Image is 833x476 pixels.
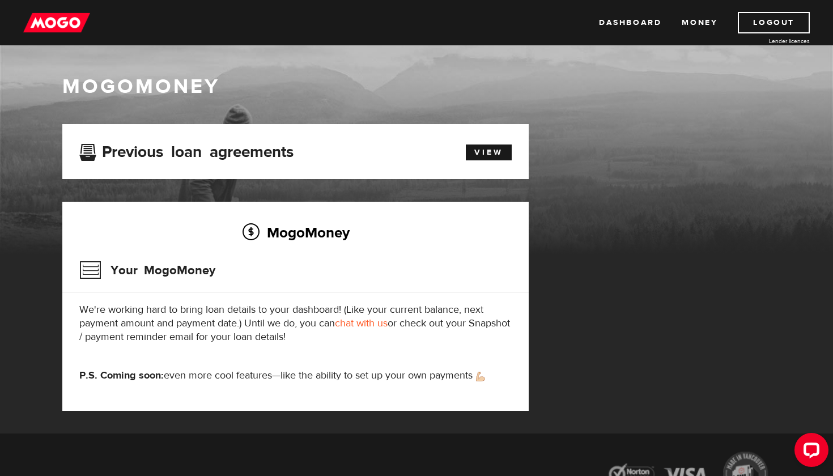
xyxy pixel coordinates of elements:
h3: Previous loan agreements [79,143,294,158]
a: Money [682,12,717,33]
img: strong arm emoji [476,372,485,381]
p: even more cool features—like the ability to set up your own payments [79,369,512,382]
a: Lender licences [725,37,810,45]
h2: MogoMoney [79,220,512,244]
a: Dashboard [599,12,661,33]
a: chat with us [335,317,388,330]
a: Logout [738,12,810,33]
h3: Your MogoMoney [79,256,215,285]
strong: P.S. Coming soon: [79,369,164,382]
h1: MogoMoney [62,75,771,99]
a: View [466,144,512,160]
p: We're working hard to bring loan details to your dashboard! (Like your current balance, next paym... [79,303,512,344]
img: mogo_logo-11ee424be714fa7cbb0f0f49df9e16ec.png [23,12,90,33]
iframe: LiveChat chat widget [785,428,833,476]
